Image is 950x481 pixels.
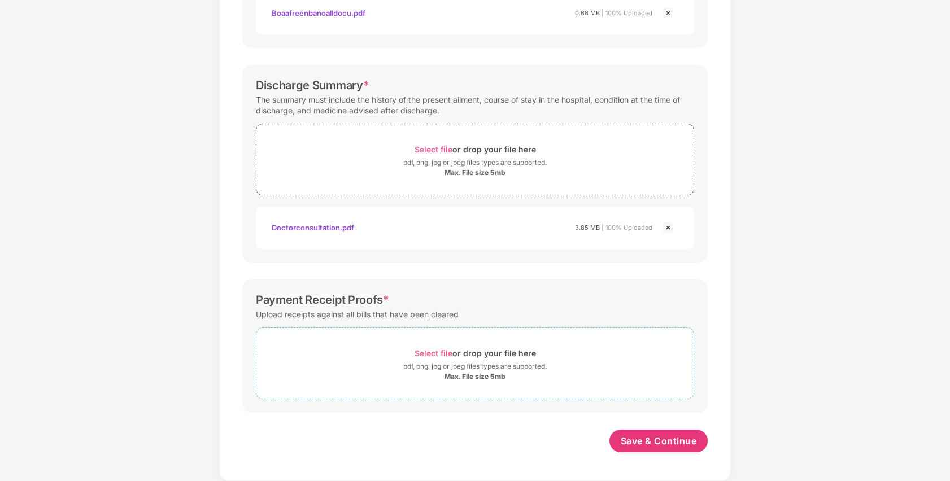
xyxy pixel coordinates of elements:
img: svg+xml;base64,PHN2ZyBpZD0iQ3Jvc3MtMjR4MjQiIHhtbG5zPSJodHRwOi8vd3d3LnczLm9yZy8yMDAwL3N2ZyIgd2lkdG... [661,6,675,20]
div: Boaafreenbanoalldocu.pdf [272,3,365,23]
span: | 100% Uploaded [602,9,652,17]
span: Select file [415,145,452,154]
span: Select fileor drop your file herepdf, png, jpg or jpeg files types are supported.Max. File size 5mb [256,133,694,186]
div: pdf, png, jpg or jpeg files types are supported. [403,157,547,168]
span: Select file [415,348,452,358]
div: Upload receipts against all bills that have been cleared [256,307,459,322]
span: Select fileor drop your file herepdf, png, jpg or jpeg files types are supported.Max. File size 5mb [256,336,694,390]
div: Max. File size 5mb [445,168,505,177]
img: svg+xml;base64,PHN2ZyBpZD0iQ3Jvc3MtMjR4MjQiIHhtbG5zPSJodHRwOi8vd3d3LnczLm9yZy8yMDAwL3N2ZyIgd2lkdG... [661,221,675,234]
div: or drop your file here [415,346,536,361]
div: The summary must include the history of the present ailment, course of stay in the hospital, cond... [256,92,694,118]
span: Save & Continue [621,435,697,447]
span: 3.85 MB [575,224,600,231]
button: Save & Continue [609,430,708,452]
div: Max. File size 5mb [445,372,505,381]
div: Payment Receipt Proofs [256,293,389,307]
div: or drop your file here [415,142,536,157]
span: 0.88 MB [575,9,600,17]
div: pdf, png, jpg or jpeg files types are supported. [403,361,547,372]
div: Discharge Summary [256,78,369,92]
span: | 100% Uploaded [602,224,652,231]
div: Doctorconsultation.pdf [272,218,354,237]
